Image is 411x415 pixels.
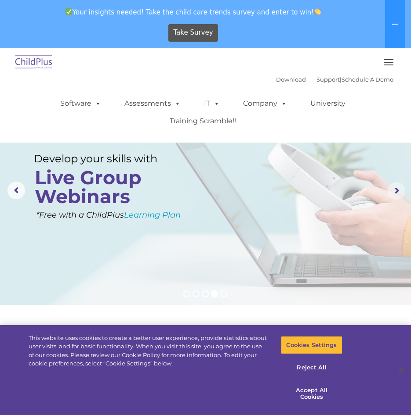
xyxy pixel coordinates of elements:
a: Assessments [116,95,189,112]
rs-layer: Live Group Webinars [35,168,160,206]
img: ChildPlus by Procare Solutions [13,52,55,73]
rs-layer: Develop your skills with [34,153,169,165]
a: Company [234,95,296,112]
img: 👏 [314,8,321,15]
a: Learning Plan [124,210,181,220]
a: Support [316,76,340,83]
a: Software [51,95,110,112]
a: University [302,95,354,112]
button: Reject All [281,358,342,377]
a: Learn More [35,200,104,220]
a: Take Survey [168,24,218,42]
img: ✅ [65,8,72,15]
font: | [276,76,393,83]
a: IT [195,95,229,112]
div: This website uses cookies to create a better user experience, provide statistics about user visit... [29,334,269,368]
button: Close [392,360,411,379]
button: Accept All Cookies [281,381,342,406]
a: Schedule A Demo [342,76,393,83]
rs-layer: *Free with a ChildPlus [36,209,230,221]
a: Download [276,76,306,83]
button: Cookies Settings [281,336,342,354]
span: Take Survey [173,25,213,40]
a: Training Scramble!! [161,112,245,130]
span: Your insights needed! Take the child care trends survey and enter to win! [4,4,383,21]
